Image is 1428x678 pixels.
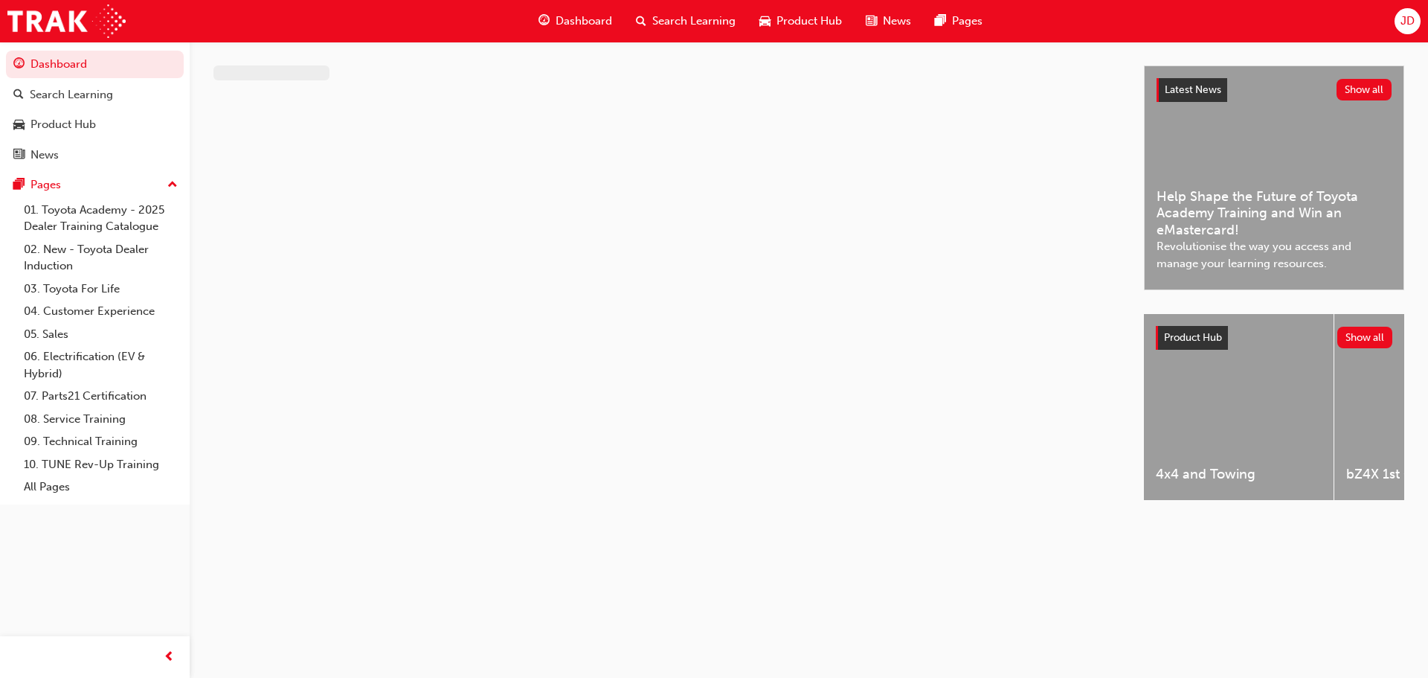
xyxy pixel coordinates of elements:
a: 10. TUNE Rev-Up Training [18,453,184,476]
span: News [883,13,911,30]
span: Search Learning [652,13,736,30]
a: Latest NewsShow allHelp Shape the Future of Toyota Academy Training and Win an eMastercard!Revolu... [1144,65,1404,290]
span: 4x4 and Towing [1156,466,1322,483]
a: car-iconProduct Hub [747,6,854,36]
span: news-icon [13,149,25,162]
span: up-icon [167,176,178,195]
a: 01. Toyota Academy - 2025 Dealer Training Catalogue [18,199,184,238]
a: Product Hub [6,111,184,138]
span: search-icon [636,12,646,31]
span: car-icon [759,12,771,31]
span: car-icon [13,118,25,132]
span: pages-icon [935,12,946,31]
a: guage-iconDashboard [527,6,624,36]
button: JD [1395,8,1421,34]
button: Pages [6,171,184,199]
button: Show all [1337,79,1392,100]
button: Show all [1337,327,1393,348]
span: pages-icon [13,179,25,192]
a: search-iconSearch Learning [624,6,747,36]
span: prev-icon [164,648,175,667]
a: News [6,141,184,169]
a: Latest NewsShow all [1157,78,1392,102]
a: 03. Toyota For Life [18,278,184,301]
a: 4x4 and Towing [1144,314,1334,500]
a: Product HubShow all [1156,326,1392,350]
a: Dashboard [6,51,184,78]
a: pages-iconPages [923,6,994,36]
a: 02. New - Toyota Dealer Induction [18,238,184,278]
a: 04. Customer Experience [18,300,184,323]
div: News [30,147,59,164]
span: news-icon [866,12,877,31]
a: 09. Technical Training [18,430,184,453]
img: Trak [7,4,126,38]
span: Product Hub [776,13,842,30]
a: All Pages [18,476,184,499]
span: Latest News [1165,83,1221,96]
a: 05. Sales [18,323,184,346]
div: Product Hub [30,116,96,133]
a: 06. Electrification (EV & Hybrid) [18,345,184,385]
button: DashboardSearch LearningProduct HubNews [6,48,184,171]
span: Revolutionise the way you access and manage your learning resources. [1157,238,1392,272]
a: 08. Service Training [18,408,184,431]
div: Pages [30,176,61,194]
a: news-iconNews [854,6,923,36]
span: Dashboard [556,13,612,30]
span: JD [1400,13,1415,30]
span: Product Hub [1164,331,1222,344]
div: Search Learning [30,86,113,103]
span: guage-icon [13,58,25,71]
span: search-icon [13,89,24,102]
span: Pages [952,13,982,30]
span: guage-icon [538,12,550,31]
a: Search Learning [6,81,184,109]
a: 07. Parts21 Certification [18,385,184,408]
span: Help Shape the Future of Toyota Academy Training and Win an eMastercard! [1157,188,1392,239]
iframe: Intercom live chat [1377,627,1413,663]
